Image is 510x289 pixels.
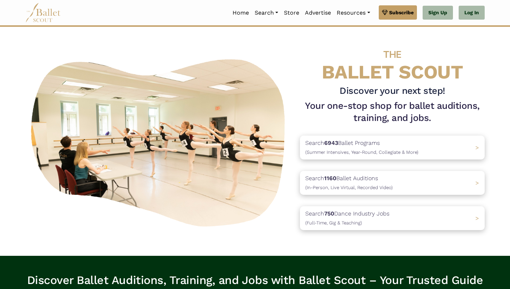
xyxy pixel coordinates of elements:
h1: Your one-stop shop for ballet auditions, training, and jobs. [300,100,485,124]
p: Search Ballet Programs [305,138,418,157]
h3: Discover your next step! [300,85,485,97]
span: THE [383,49,401,60]
p: Search Dance Industry Jobs [305,209,389,227]
a: Search6943Ballet Programs(Summer Intensives, Year-Round, Collegiate & More)> [300,136,485,159]
b: 750 [324,210,334,217]
a: Store [281,5,302,20]
a: Log In [459,6,485,20]
a: Search1160Ballet Auditions(In-Person, Live Virtual, Recorded Video) > [300,171,485,195]
span: > [475,144,479,151]
h4: BALLET SCOUT [300,41,485,82]
span: > [475,179,479,186]
span: (In-Person, Live Virtual, Recorded Video) [305,185,393,190]
b: 6943 [324,140,338,146]
a: Advertise [302,5,334,20]
a: Sign Up [423,6,453,20]
span: (Summer Intensives, Year-Round, Collegiate & More) [305,149,418,155]
a: Home [230,5,252,20]
span: (Full-Time, Gig & Teaching) [305,220,362,225]
a: Resources [334,5,373,20]
span: Subscribe [389,9,414,16]
a: Search [252,5,281,20]
a: Search750Dance Industry Jobs(Full-Time, Gig & Teaching) > [300,206,485,230]
p: Search Ballet Auditions [305,174,393,192]
b: 1160 [324,175,336,182]
img: gem.svg [382,9,388,16]
img: A group of ballerinas talking to each other in a ballet studio [25,51,294,231]
a: Subscribe [379,5,417,20]
span: > [475,215,479,222]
